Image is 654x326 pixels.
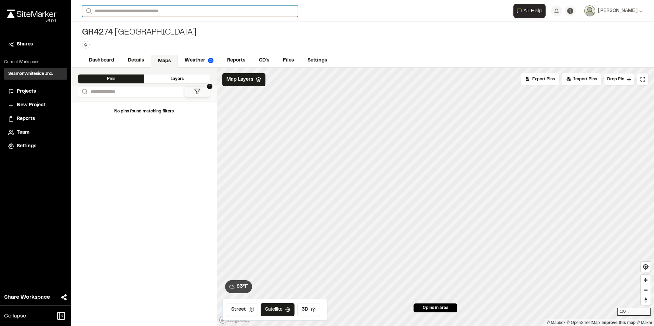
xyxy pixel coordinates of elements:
[227,303,258,316] button: Street
[607,76,624,82] span: Drop Pin
[144,74,210,83] div: Layers
[617,308,651,316] div: 100 ft
[217,68,654,326] canvas: Map
[252,54,276,67] a: CD's
[513,4,548,18] div: Open AI Assistant
[297,303,320,316] button: 3D
[567,320,600,325] a: OpenStreetMap
[17,41,33,48] span: Shares
[82,27,113,38] span: GR4274
[423,305,448,311] span: 0 pins in area
[513,4,546,18] button: Open AI Assistant
[78,86,90,97] button: Search
[641,285,651,295] button: Zoom out
[602,320,636,325] a: Map feedback
[7,18,56,24] div: Oh geez...please don't...
[641,275,651,285] button: Zoom in
[7,10,56,18] img: rebrand.png
[261,303,295,316] button: Satellite
[82,41,90,49] button: Edit Tags
[8,88,63,95] a: Projects
[17,142,36,150] span: Settings
[121,54,151,67] a: Details
[584,5,643,16] button: [PERSON_NAME]
[208,58,213,63] img: precipai.png
[521,73,559,85] div: No pins available to export
[8,101,63,109] a: New Project
[532,76,555,82] span: Export Pins
[82,27,196,38] div: [GEOGRAPHIC_DATA]
[207,84,212,89] span: 1
[8,129,63,136] a: Team
[8,41,63,48] a: Shares
[82,54,121,67] a: Dashboard
[598,7,638,15] span: [PERSON_NAME]
[573,76,597,82] span: Import Pins
[17,115,35,123] span: Reports
[78,74,144,83] div: Pins
[219,316,249,324] a: Mapbox logo
[8,115,63,123] a: Reports
[178,54,220,67] a: Weather
[523,7,542,15] span: AI Help
[547,320,565,325] a: Mapbox
[8,71,53,77] h3: SeamonWhiteside Inc.
[82,5,94,17] button: Search
[237,283,248,290] span: 83 ° F
[276,54,301,67] a: Files
[185,86,210,97] button: 1
[151,55,178,68] a: Maps
[17,101,45,109] span: New Project
[17,129,29,136] span: Team
[637,320,652,325] a: Maxar
[226,76,253,83] span: Map Layers
[301,54,334,67] a: Settings
[641,262,651,272] button: Find my location
[641,285,651,295] span: Zoom out
[4,293,50,301] span: Share Workspace
[4,312,26,320] span: Collapse
[4,59,67,65] p: Current Workspace
[641,295,651,305] button: Reset bearing to north
[604,73,634,85] button: Drop Pin
[584,5,595,16] img: User
[8,142,63,150] a: Settings
[114,110,174,113] span: No pins found matching filters
[17,88,36,95] span: Projects
[225,280,252,293] button: 83°F
[562,73,601,85] div: Import Pins into your project
[220,54,252,67] a: Reports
